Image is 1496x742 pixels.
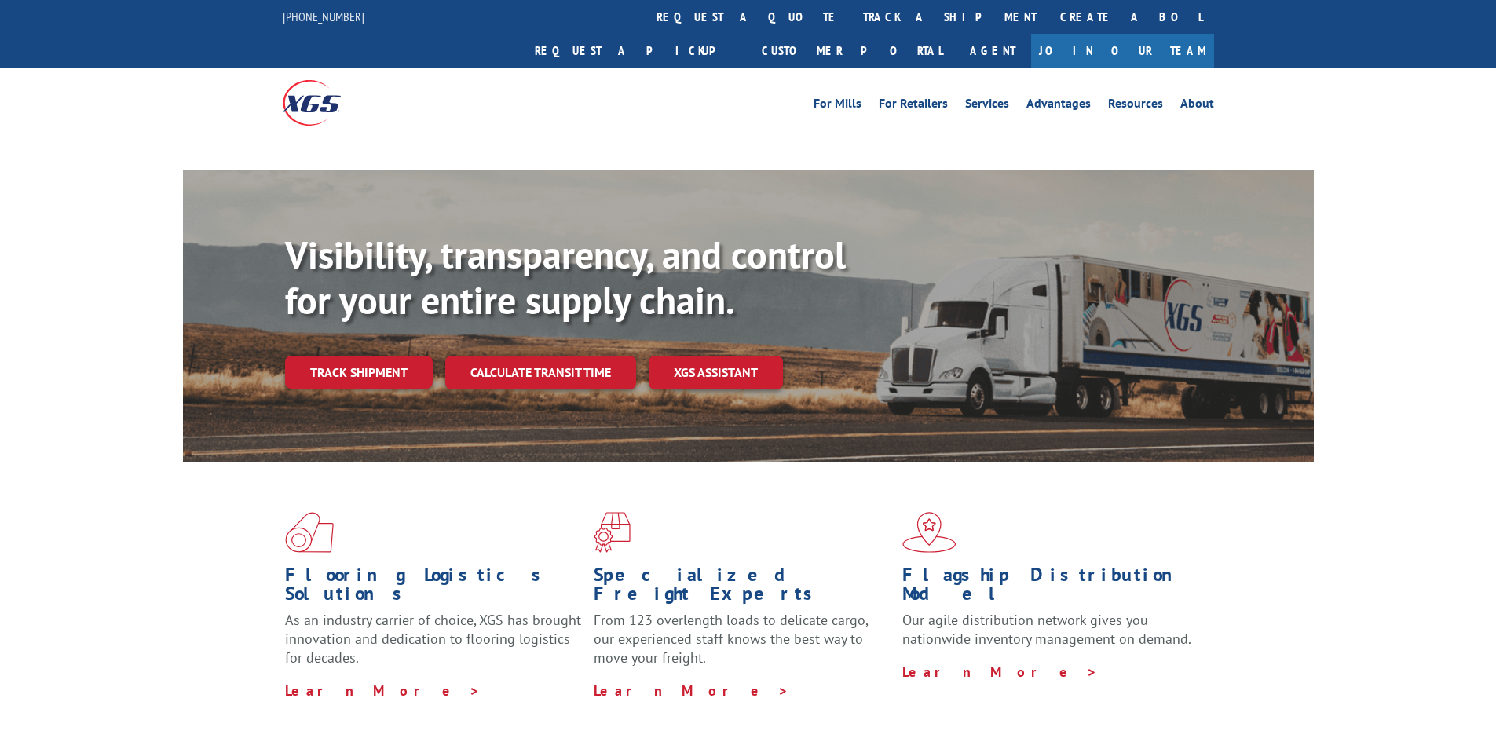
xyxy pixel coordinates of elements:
a: Calculate transit time [445,356,636,389]
img: xgs-icon-total-supply-chain-intelligence-red [285,512,334,553]
a: Resources [1108,97,1163,115]
img: xgs-icon-flagship-distribution-model-red [902,512,956,553]
a: For Mills [814,97,861,115]
a: XGS ASSISTANT [649,356,783,389]
img: xgs-icon-focused-on-flooring-red [594,512,631,553]
a: Learn More > [285,682,481,700]
a: Advantages [1026,97,1091,115]
h1: Flagship Distribution Model [902,565,1199,611]
a: Learn More > [902,663,1098,681]
h1: Specialized Freight Experts [594,565,891,611]
a: [PHONE_NUMBER] [283,9,364,24]
p: From 123 overlength loads to delicate cargo, our experienced staff knows the best way to move you... [594,611,891,681]
b: Visibility, transparency, and control for your entire supply chain. [285,230,846,324]
a: Agent [954,34,1031,68]
a: Services [965,97,1009,115]
a: Learn More > [594,682,789,700]
a: Request a pickup [523,34,750,68]
a: About [1180,97,1214,115]
a: Track shipment [285,356,433,389]
h1: Flooring Logistics Solutions [285,565,582,611]
a: Join Our Team [1031,34,1214,68]
span: As an industry carrier of choice, XGS has brought innovation and dedication to flooring logistics... [285,611,581,667]
a: Customer Portal [750,34,954,68]
a: For Retailers [879,97,948,115]
span: Our agile distribution network gives you nationwide inventory management on demand. [902,611,1191,648]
